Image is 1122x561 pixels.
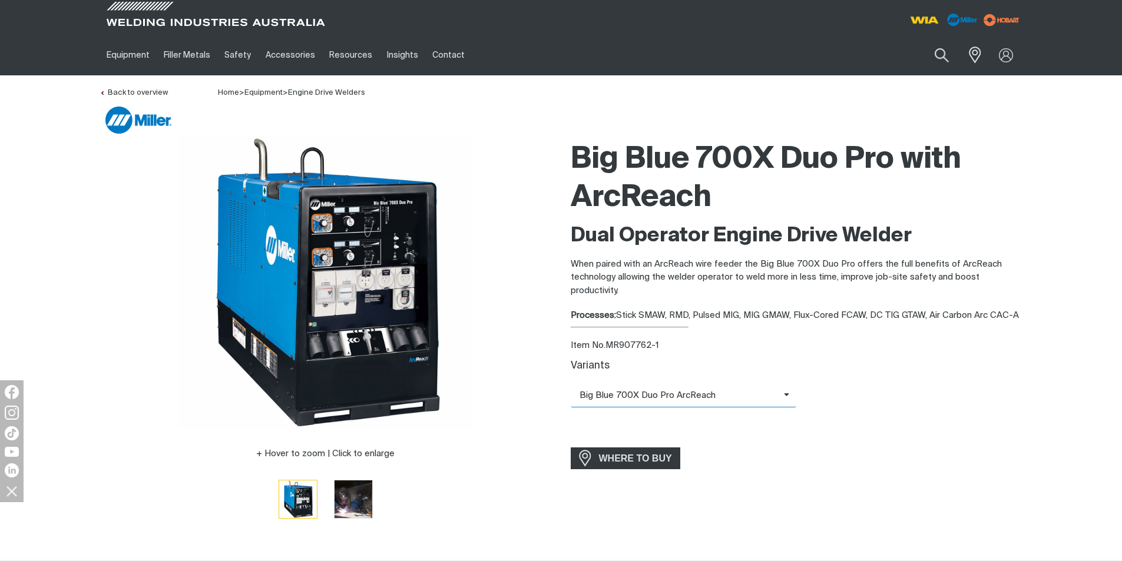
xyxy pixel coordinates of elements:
[379,35,425,75] a: Insights
[2,481,22,501] img: hide socials
[100,35,792,75] nav: Main
[218,89,239,97] span: Home
[335,480,372,518] img: Big Blue 700X Duo Pro with ArcReach
[571,258,1023,298] p: When paired with an ArcReach wire feeder the Big Blue 700X Duo Pro offers the full benefits of Ar...
[5,463,19,477] img: LinkedIn
[239,89,244,97] span: >
[249,447,402,461] button: Hover to zoom | Click to enlarge
[571,361,610,371] label: Variants
[279,480,317,518] img: Big Blue 700X Duo Pro with ArcReach
[100,89,168,97] a: Back to overview
[571,389,784,403] span: Big Blue 700X Duo Pro ArcReach
[279,480,317,519] button: Go to slide 1
[283,89,288,97] span: >
[178,135,473,429] img: Big Blue 700X Duo Pro with ArcReach
[571,223,1023,249] h2: Dual Operator Engine Drive Welder
[100,35,157,75] a: Equipment
[571,339,1023,353] div: Item No. MR907762-1
[217,35,258,75] a: Safety
[571,447,681,469] a: WHERE TO BUY
[425,35,472,75] a: Contact
[259,35,322,75] a: Accessories
[906,41,961,69] input: Product name or item number...
[5,385,19,399] img: Facebook
[322,35,379,75] a: Resources
[157,35,217,75] a: Filler Metals
[5,447,19,457] img: YouTube
[218,88,239,97] a: Home
[591,449,680,468] span: WHERE TO BUY
[5,406,19,420] img: Instagram
[571,311,616,320] strong: Processes:
[288,89,365,97] a: Engine Drive Welders
[571,141,1023,217] h1: Big Blue 700X Duo Pro with ArcReach
[334,480,373,519] button: Go to slide 2
[5,426,19,440] img: TikTok
[980,11,1023,29] img: miller
[244,89,283,97] a: Equipment
[922,41,962,69] button: Search products
[105,107,171,134] img: Miller
[571,309,1023,323] div: Stick SMAW, RMD, Pulsed MIG, MIG GMAW, Flux-Cored FCAW, DC TIG GTAW, Air Carbon Arc CAC-A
